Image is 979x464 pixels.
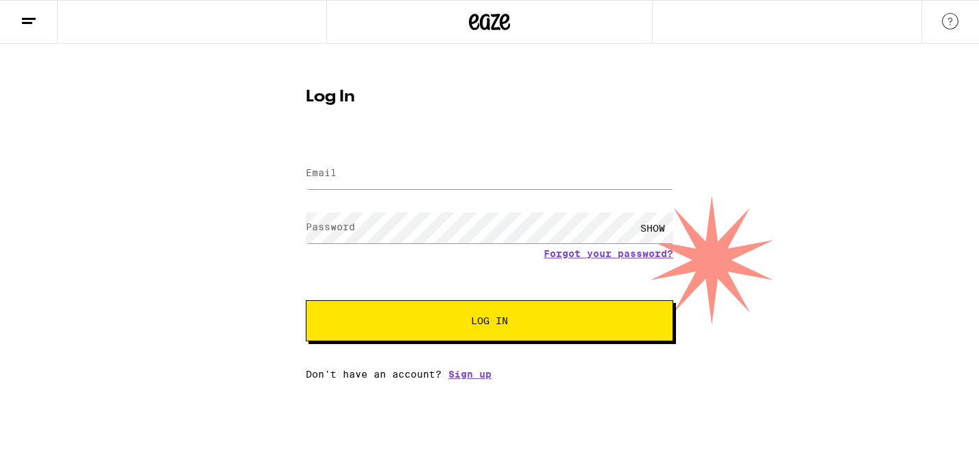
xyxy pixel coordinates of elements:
a: Sign up [448,369,492,380]
a: Forgot your password? [544,248,673,259]
input: Email [306,158,673,189]
label: Password [306,221,355,232]
div: SHOW [632,212,673,243]
div: Don't have an account? [306,369,673,380]
span: Log In [471,316,508,326]
h1: Log In [306,89,673,106]
label: Email [306,167,337,178]
button: Log In [306,300,673,341]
